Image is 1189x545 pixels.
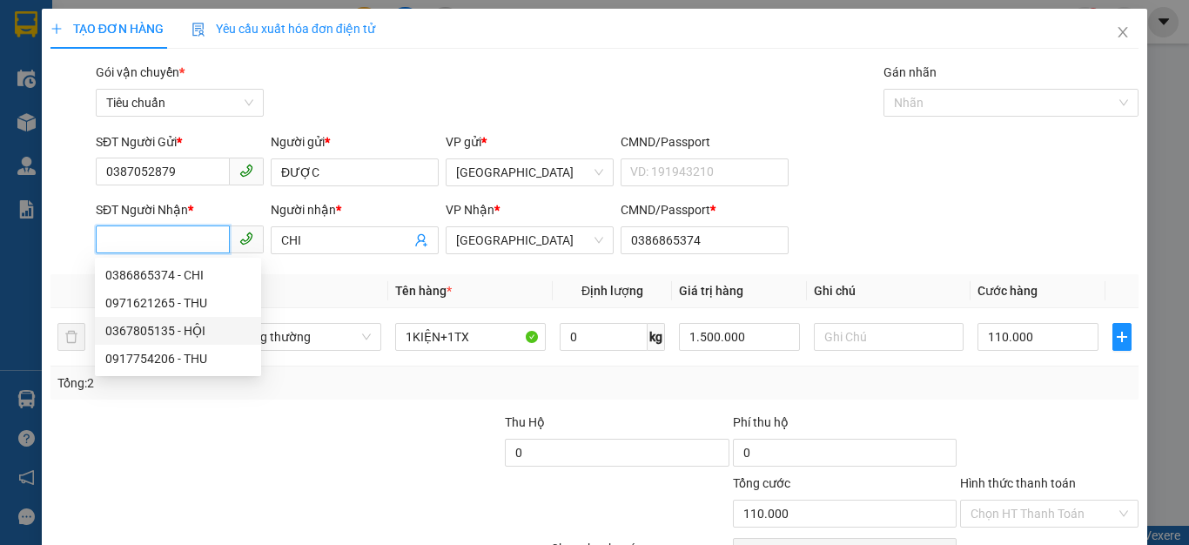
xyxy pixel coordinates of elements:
[9,94,120,151] li: VP [GEOGRAPHIC_DATA]
[733,476,790,490] span: Tổng cước
[456,227,603,253] span: Đà Lạt
[96,65,185,79] span: Gói vận chuyển
[1116,25,1130,39] span: close
[50,22,164,36] span: TẠO ĐƠN HÀNG
[95,317,261,345] div: 0367805135 - HỘI
[456,159,603,185] span: Phú Lâm
[395,323,546,351] input: VD: Bàn, Ghế
[679,284,743,298] span: Giá trị hàng
[883,65,937,79] label: Gán nhãn
[95,261,261,289] div: 0386865374 - CHI
[977,284,1038,298] span: Cước hàng
[239,232,253,246] span: phone
[1098,9,1147,57] button: Close
[57,373,460,393] div: Tổng: 2
[105,266,251,285] div: 0386865374 - CHI
[414,233,428,247] span: user-add
[105,349,251,368] div: 0917754206 - THU
[648,323,665,351] span: kg
[9,9,70,70] img: logo.jpg
[446,203,494,217] span: VP Nhận
[57,323,85,351] button: delete
[505,415,545,429] span: Thu Hộ
[679,323,799,351] input: 0
[96,200,264,219] div: SĐT Người Nhận
[807,274,971,308] th: Ghi chú
[95,289,261,317] div: 0971621265 - THU
[1112,323,1132,351] button: plus
[733,413,957,439] div: Phí thu hộ
[271,132,439,151] div: Người gửi
[50,23,63,35] span: plus
[621,200,789,219] div: CMND/Passport
[581,284,643,298] span: Định lượng
[105,321,251,340] div: 0367805135 - HỘI
[120,94,232,132] li: VP [PERSON_NAME] (BXMT)
[105,293,251,313] div: 0971621265 - THU
[9,9,252,74] li: Xe khách Mộc Thảo
[446,132,614,151] div: VP gửi
[191,22,375,36] span: Yêu cầu xuất hóa đơn điện tử
[96,132,264,151] div: SĐT Người Gửi
[395,284,452,298] span: Tên hàng
[960,476,1076,490] label: Hình thức thanh toán
[191,23,205,37] img: icon
[203,324,371,350] span: Hàng thông thường
[1113,330,1132,344] span: plus
[621,132,789,151] div: CMND/Passport
[95,345,261,373] div: 0917754206 - THU
[814,323,964,351] input: Ghi Chú
[271,200,439,219] div: Người nhận
[106,90,253,116] span: Tiêu chuẩn
[239,164,253,178] span: phone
